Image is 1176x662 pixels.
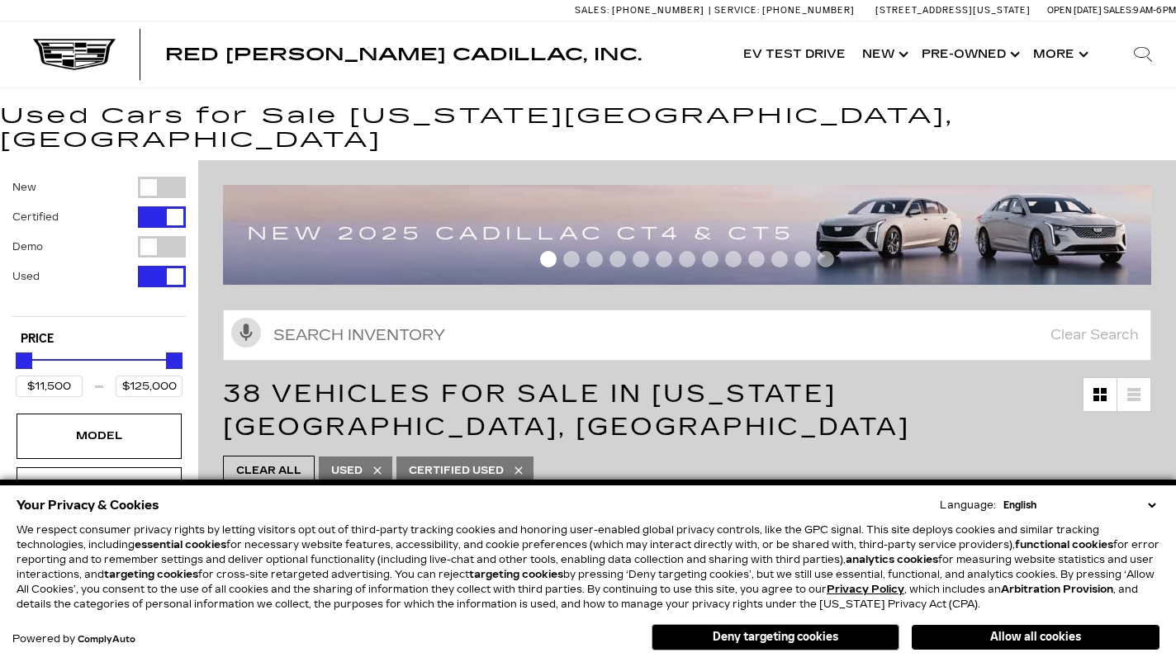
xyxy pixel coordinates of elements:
[223,310,1151,361] input: Search Inventory
[762,5,855,16] span: [PHONE_NUMBER]
[846,554,938,565] strong: analytics cookies
[223,185,1151,284] img: 2507-july-ct-offer-09
[223,379,910,442] span: 38 Vehicles for Sale in [US_STATE][GEOGRAPHIC_DATA], [GEOGRAPHIC_DATA]
[612,5,704,16] span: [PHONE_NUMBER]
[33,39,116,70] img: Cadillac Dark Logo with Cadillac White Text
[875,5,1031,16] a: [STREET_ADDRESS][US_STATE]
[166,352,183,369] div: Maximum Price
[12,209,59,225] label: Certified
[709,6,859,15] a: Service: [PHONE_NUMBER]
[104,569,198,580] strong: targeting cookies
[652,624,899,650] button: Deny targeting cookies
[913,21,1025,87] a: Pre-Owned
[575,5,609,16] span: Sales:
[12,268,40,285] label: Used
[940,500,996,510] div: Language:
[116,376,183,397] input: Maximum
[656,251,672,267] span: Go to slide 6
[1133,5,1176,16] span: 9 AM-6 PM
[912,625,1159,650] button: Allow all cookies
[17,523,1159,612] p: We respect consumer privacy rights by letting visitors opt out of third-party tracking cookies an...
[679,251,695,267] span: Go to slide 7
[12,179,36,196] label: New
[236,461,301,481] span: Clear All
[771,251,788,267] span: Go to slide 11
[540,251,557,267] span: Go to slide 1
[469,569,563,580] strong: targeting cookies
[609,251,626,267] span: Go to slide 4
[999,498,1159,513] select: Language Select
[17,414,182,458] div: ModelModel
[586,251,603,267] span: Go to slide 3
[12,177,186,316] div: Filter by Vehicle Type
[794,251,811,267] span: Go to slide 12
[17,494,159,517] span: Your Privacy & Cookies
[735,21,854,87] a: EV Test Drive
[748,251,765,267] span: Go to slide 10
[575,6,709,15] a: Sales: [PHONE_NUMBER]
[331,461,363,481] span: Used
[12,239,43,255] label: Demo
[135,539,226,551] strong: essential cookies
[16,347,183,397] div: Price
[1047,5,1102,16] span: Open [DATE]
[1103,5,1133,16] span: Sales:
[1025,21,1093,87] button: More
[702,251,718,267] span: Go to slide 8
[633,251,649,267] span: Go to slide 5
[1001,584,1113,595] strong: Arbitration Provision
[17,467,182,512] div: YearYear
[165,45,642,64] span: Red [PERSON_NAME] Cadillac, Inc.
[12,634,135,645] div: Powered by
[231,318,261,348] svg: Click to toggle on voice search
[21,332,178,347] h5: Price
[16,376,83,397] input: Minimum
[818,251,834,267] span: Go to slide 13
[827,584,904,595] a: Privacy Policy
[1015,539,1113,551] strong: functional cookies
[563,251,580,267] span: Go to slide 2
[58,427,140,445] div: Model
[714,5,760,16] span: Service:
[78,635,135,645] a: ComplyAuto
[854,21,913,87] a: New
[165,46,642,63] a: Red [PERSON_NAME] Cadillac, Inc.
[725,251,742,267] span: Go to slide 9
[16,352,32,369] div: Minimum Price
[409,461,504,481] span: Certified Used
